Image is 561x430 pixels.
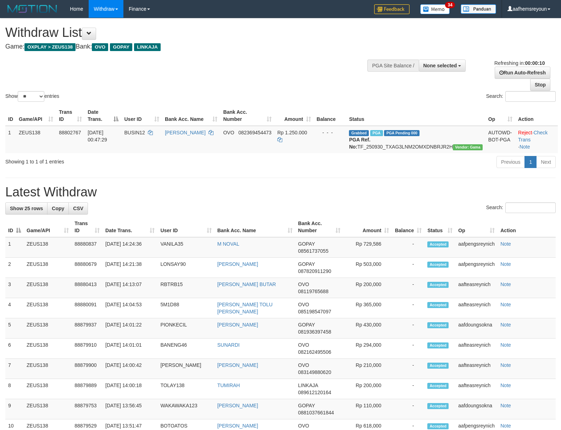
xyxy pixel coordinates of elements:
[102,339,157,359] td: [DATE] 14:01:01
[520,144,530,150] a: Note
[5,298,24,318] td: 4
[298,410,334,415] span: Copy 0881037661844 to clipboard
[298,302,309,307] span: OVO
[343,359,392,379] td: Rp 210,000
[165,130,206,135] a: [PERSON_NAME]
[343,237,392,258] td: Rp 729,586
[52,206,64,211] span: Copy
[5,237,24,258] td: 1
[518,130,548,143] a: Check Trans
[5,359,24,379] td: 7
[157,237,214,258] td: VANILA35
[298,390,331,395] span: Copy 089612120164 to clipboard
[455,379,498,399] td: aafteasreynich
[392,339,424,359] td: -
[72,339,102,359] td: 88879910
[102,237,157,258] td: [DATE] 14:24:36
[124,130,145,135] span: BUSIN12
[10,206,43,211] span: Show 25 rows
[427,342,449,348] span: Accepted
[455,258,498,278] td: aafpengsreynich
[102,379,157,399] td: [DATE] 14:00:18
[524,156,537,168] a: 1
[298,403,315,408] span: GOPAY
[217,241,239,247] a: M NOVAL
[349,137,370,150] b: PGA Ref. No:
[427,403,449,409] span: Accepted
[455,359,498,379] td: aafteasreynich
[5,202,48,214] a: Show 25 rows
[496,156,525,168] a: Previous
[220,106,274,126] th: Bank Acc. Number: activate to sort column ascending
[217,322,258,328] a: [PERSON_NAME]
[515,126,558,153] td: · ·
[24,258,72,278] td: ZEUS138
[343,258,392,278] td: Rp 503,000
[343,339,392,359] td: Rp 294,000
[24,43,76,51] span: OXPLAY > ZEUS138
[346,126,485,153] td: TF_250930_TXAG3LNM2OMXDNBRJR2H
[427,423,449,429] span: Accepted
[298,289,329,294] span: Copy 08119765688 to clipboard
[72,237,102,258] td: 88880837
[217,423,258,429] a: [PERSON_NAME]
[102,359,157,379] td: [DATE] 14:00:42
[102,298,157,318] td: [DATE] 14:04:53
[498,217,556,237] th: Action
[419,60,466,72] button: None selected
[24,399,72,419] td: ZEUS138
[157,278,214,298] td: RBTRB15
[56,106,85,126] th: Trans ID: activate to sort column ascending
[277,130,307,135] span: Rp 1.250.000
[455,217,498,237] th: Op: activate to sort column ascending
[349,130,369,136] span: Grabbed
[392,318,424,339] td: -
[217,302,273,314] a: [PERSON_NAME] TOLU [PERSON_NAME]
[18,91,44,102] select: Showentries
[5,4,59,14] img: MOTION_logo.png
[343,217,392,237] th: Amount: activate to sort column ascending
[343,399,392,419] td: Rp 110,000
[500,281,511,287] a: Note
[392,217,424,237] th: Balance: activate to sort column ascending
[157,298,214,318] td: 5M1D88
[5,155,228,165] div: Showing 1 to 1 of 1 entries
[392,379,424,399] td: -
[343,278,392,298] td: Rp 200,000
[298,261,315,267] span: GOPAY
[455,399,498,419] td: aafdoungsokna
[500,362,511,368] a: Note
[314,106,346,126] th: Balance
[102,217,157,237] th: Date Trans.: activate to sort column ascending
[157,359,214,379] td: [PERSON_NAME]
[5,318,24,339] td: 5
[427,282,449,288] span: Accepted
[455,278,498,298] td: aafteasreynich
[455,339,498,359] td: aafteasreynich
[157,339,214,359] td: BANENG46
[505,91,556,102] input: Search:
[72,379,102,399] td: 88879889
[5,379,24,399] td: 8
[370,130,383,136] span: Marked by aafsreyleap
[298,342,309,348] span: OVO
[215,217,295,237] th: Bank Acc. Name: activate to sort column ascending
[72,258,102,278] td: 88880679
[494,60,545,66] span: Refreshing in:
[298,281,309,287] span: OVO
[24,339,72,359] td: ZEUS138
[392,258,424,278] td: -
[384,130,420,136] span: PGA Pending
[298,349,331,355] span: Copy 082162495506 to clipboard
[505,202,556,213] input: Search:
[298,362,309,368] span: OVO
[343,318,392,339] td: Rp 430,000
[72,318,102,339] td: 88879937
[223,130,234,135] span: OVO
[486,202,556,213] label: Search:
[500,302,511,307] a: Note
[525,60,545,66] strong: 00:00:10
[298,309,331,314] span: Copy 085198547097 to clipboard
[298,248,329,254] span: Copy 08561737055 to clipboard
[92,43,108,51] span: OVO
